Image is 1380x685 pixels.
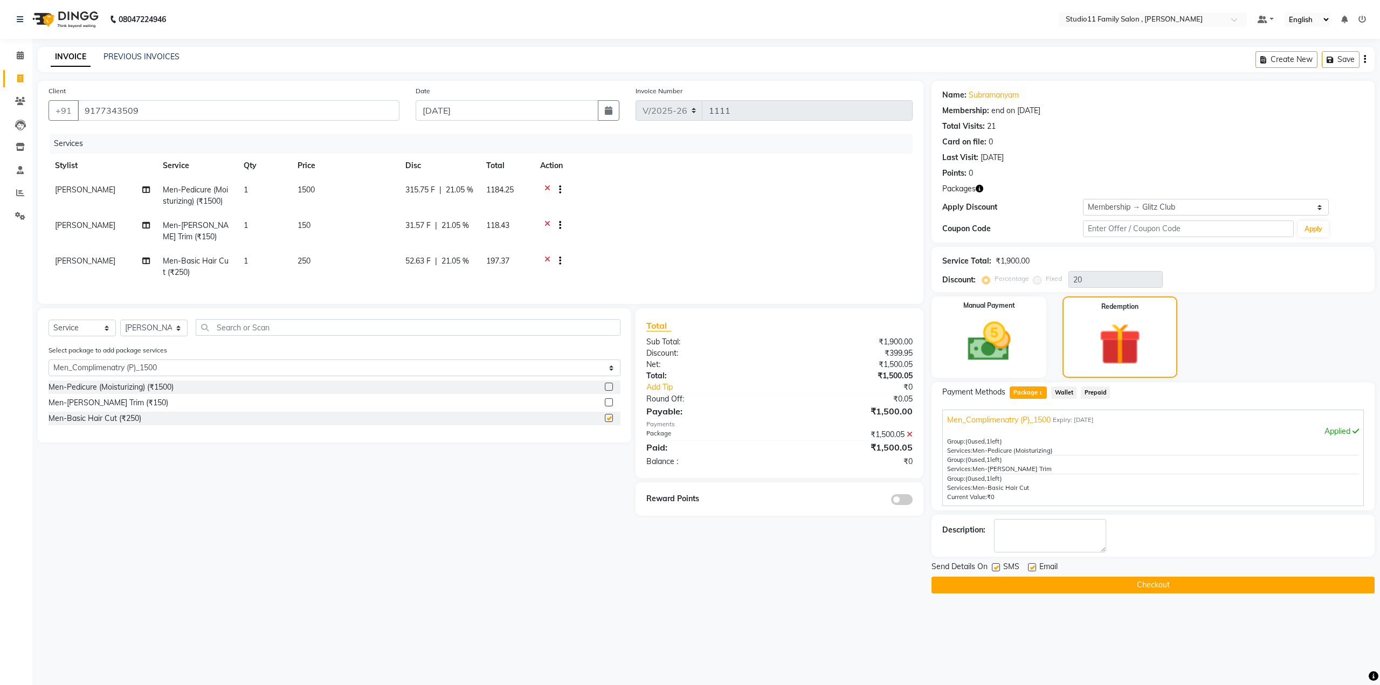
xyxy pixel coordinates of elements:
[965,456,971,463] span: (0
[947,493,987,501] span: Current Value:
[439,184,441,196] span: |
[486,220,509,230] span: 118.43
[196,319,620,336] input: Search or Scan
[638,429,779,440] div: Package
[298,185,315,195] span: 1500
[965,438,1002,445] span: used, left)
[947,414,1051,426] span: Men_Complimenatry (P)_1500
[989,136,993,148] div: 0
[947,484,972,492] span: Services:
[486,185,514,195] span: 1184.25
[1086,318,1154,370] img: _gift.svg
[942,274,976,286] div: Discount:
[534,154,913,178] th: Action
[55,220,115,230] span: [PERSON_NAME]
[931,561,988,575] span: Send Details On
[779,429,921,440] div: ₹1,500.05
[638,405,779,418] div: Payable:
[49,154,156,178] th: Stylist
[638,393,779,405] div: Round Off:
[446,184,473,196] span: 21.05 %
[638,370,779,382] div: Total:
[965,475,971,482] span: (0
[947,426,1359,437] div: Applied
[49,382,174,393] div: Men-Pedicure (Moisturizing) (₹1500)
[1003,561,1019,575] span: SMS
[636,86,682,96] label: Invoice Number
[244,185,248,195] span: 1
[995,274,1029,283] label: Percentage
[49,413,141,424] div: Men-Basic Hair Cut (₹250)
[991,105,1040,116] div: end on [DATE]
[972,484,1029,492] span: Men-Basic Hair Cut
[1322,51,1360,68] button: Save
[435,220,437,231] span: |
[963,301,1015,310] label: Manual Payment
[942,136,986,148] div: Card on file:
[969,168,973,179] div: 0
[405,184,435,196] span: 315.75 F
[942,121,985,132] div: Total Visits:
[779,456,921,467] div: ₹0
[972,465,1052,473] span: Men-[PERSON_NAME] Trim
[987,121,996,132] div: 21
[646,320,671,331] span: Total
[942,386,1005,398] span: Payment Methods
[942,202,1083,213] div: Apply Discount
[638,348,779,359] div: Discount:
[480,154,534,178] th: Total
[103,52,180,61] a: PREVIOUS INVOICES
[163,220,229,241] span: Men-[PERSON_NAME] Trim (₹150)
[947,438,965,445] span: Group:
[942,89,967,101] div: Name:
[779,336,921,348] div: ₹1,900.00
[969,89,1019,101] a: Subramanyam
[1255,51,1317,68] button: Create New
[1081,386,1110,399] span: Prepaid
[638,493,779,505] div: Reward Points
[965,456,1002,463] span: used, left)
[1053,416,1094,425] span: Expiry: [DATE]
[55,256,115,266] span: [PERSON_NAME]
[942,168,967,179] div: Points:
[1010,386,1047,399] span: Package
[51,47,91,67] a: INVOICE
[638,441,779,454] div: Paid:
[931,577,1375,593] button: Checkout
[986,475,990,482] span: 1
[163,256,229,277] span: Men-Basic Hair Cut (₹250)
[803,382,921,393] div: ₹0
[779,441,921,454] div: ₹1,500.05
[638,456,779,467] div: Balance :
[779,405,921,418] div: ₹1,500.00
[416,86,430,96] label: Date
[1051,386,1077,399] span: Wallet
[156,154,237,178] th: Service
[638,359,779,370] div: Net:
[55,185,115,195] span: [PERSON_NAME]
[986,456,990,463] span: 1
[486,256,509,266] span: 197.37
[972,447,1053,454] span: Men-Pedicure (Moisturizing)
[942,183,976,195] span: Packages
[441,220,469,231] span: 21.05 %
[779,348,921,359] div: ₹399.95
[942,524,985,536] div: Description:
[405,255,431,267] span: 52.63 F
[1298,221,1329,237] button: Apply
[779,359,921,370] div: ₹1,500.05
[49,100,79,121] button: +91
[638,382,803,393] a: Add Tip
[947,456,965,463] span: Group:
[1083,220,1294,237] input: Enter Offer / Coupon Code
[405,220,431,231] span: 31.57 F
[942,152,978,163] div: Last Visit:
[399,154,480,178] th: Disc
[947,447,972,454] span: Services:
[942,223,1083,234] div: Coupon Code
[244,256,248,266] span: 1
[49,345,167,355] label: Select package to add package services
[1039,561,1058,575] span: Email
[435,255,437,267] span: |
[49,86,66,96] label: Client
